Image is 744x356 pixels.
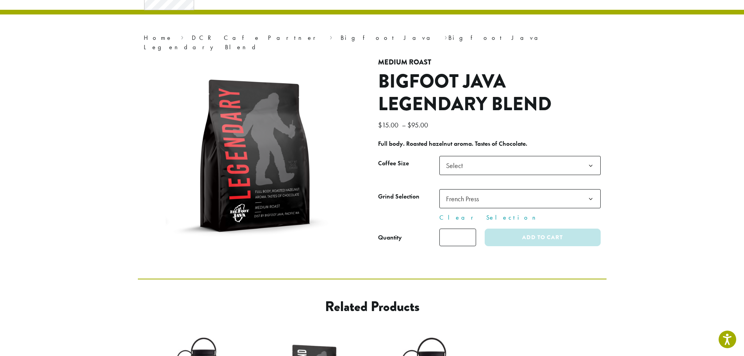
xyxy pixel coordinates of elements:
[378,191,439,202] label: Grind Selection
[402,120,406,129] span: –
[192,34,321,42] a: DCR Cafe Partner
[439,156,601,175] span: Select
[144,34,173,42] a: Home
[330,30,332,43] span: ›
[378,158,439,169] label: Coffee Size
[341,34,436,42] a: Bigfoot Java
[446,194,479,203] span: French Press
[378,120,400,129] bdi: 15.00
[443,158,471,173] span: Select
[144,33,601,52] nav: Breadcrumb
[378,233,402,242] div: Quantity
[443,191,487,206] span: French Press
[378,70,601,115] h1: Bigfoot Java Legendary Blend
[407,120,430,129] bdi: 95.00
[181,30,184,43] span: ›
[201,298,544,315] h2: Related products
[485,229,600,246] button: Add to cart
[407,120,411,129] span: $
[439,189,601,208] span: French Press
[378,120,382,129] span: $
[439,213,601,222] a: Clear Selection
[378,58,601,67] h4: Medium Roast
[444,30,447,43] span: ›
[378,140,527,148] b: Full body. Roasted hazelnut aroma. Tastes of Chocolate.
[439,229,476,246] input: Product quantity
